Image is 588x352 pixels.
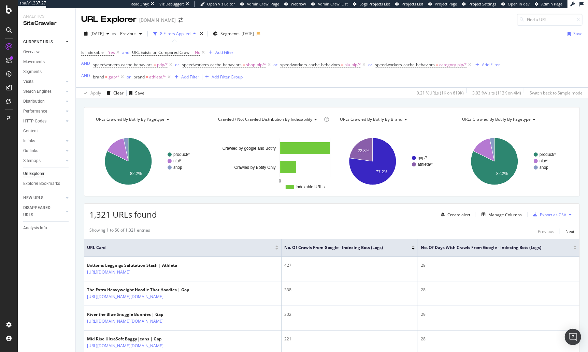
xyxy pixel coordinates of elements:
a: Distribution [23,98,64,105]
input: Find a URL [517,14,583,26]
div: Mid Rise UltraSoft Baggy Jeans | Gap [87,336,186,342]
div: 302 [284,311,415,318]
div: DISAPPEARED URLS [23,204,58,219]
a: Admin Crawl Page [240,1,279,7]
text: 0 [279,179,281,184]
div: CURRENT URLS [23,39,53,46]
button: Previous [538,227,554,235]
a: Admin Page [535,1,562,7]
div: A chart. [89,132,208,191]
text: athleta/* [418,162,433,167]
div: ReadOnly: [131,1,149,7]
div: SiteCrawler [23,19,70,27]
span: gap/* [109,72,119,82]
button: Apply [81,88,101,99]
div: Outlinks [23,147,38,155]
text: 82.2% [496,171,508,176]
a: Performance [23,108,64,115]
div: URL Explorer [81,14,137,25]
div: times [199,30,204,37]
div: [DOMAIN_NAME] [139,17,176,24]
a: Admin Crawl List [311,1,348,7]
span: category-plp/* [439,60,467,70]
div: Save [573,31,583,36]
a: NEW URLS [23,194,64,202]
div: Create alert [447,212,470,218]
button: AND [81,72,90,79]
a: Visits [23,78,64,85]
div: Save [135,90,144,96]
a: Project Settings [462,1,496,7]
a: CURRENT URLS [23,39,64,46]
button: Create alert [438,209,470,220]
div: Content [23,128,38,135]
a: Url Explorer [23,170,71,177]
span: Previous [117,31,137,36]
span: 2025 May. 7th [90,31,104,36]
span: No. of Crawls from Google - Indexing Bots (Logs) [284,245,401,251]
div: 338 [284,287,415,293]
span: vs [112,31,117,36]
button: AND [81,60,90,67]
text: nlu/* [173,159,182,163]
div: [DATE] [242,31,254,36]
div: or [368,62,372,68]
div: Bottoms Leggings Salutation Stash | Athleta [87,262,177,268]
div: AND [81,60,90,66]
text: shop [540,165,548,170]
div: Sitemaps [23,157,41,164]
a: Open Viz Editor [200,1,235,7]
button: Add Filter [473,61,500,69]
button: Switch back to Simple mode [527,88,583,99]
text: shop [173,165,182,170]
div: River the Blue Snuggle Bunnies | Gap [87,311,186,318]
div: arrow-right-arrow-left [178,18,183,23]
a: Project Page [428,1,457,7]
svg: A chart. [334,132,453,191]
div: Analytics [23,14,70,19]
h4: URLs Crawled By Botify By pagetype [461,114,568,125]
div: Add Filter [215,49,233,55]
div: Segments [23,68,42,75]
button: Export as CSV [530,209,566,220]
span: URLs Crawled By Botify By pagetype [462,116,531,122]
span: URLs Crawled By Botify By brand [340,116,403,122]
a: Explorer Bookmarks [23,180,71,187]
span: = [154,62,156,68]
a: [URL][DOMAIN_NAME][DOMAIN_NAME] [87,293,163,300]
div: 0.21 % URLs ( 1K on 619K ) [417,90,464,96]
div: HTTP Codes [23,118,46,125]
div: Add Filter [482,62,500,68]
div: The Extra Heavyweight Hoodie That Hoodies | Gap [87,287,189,293]
button: Save [127,88,144,99]
a: Movements [23,58,71,65]
span: URLs Crawled By Botify By pagetype [96,116,164,122]
span: Admin Page [541,1,562,6]
span: No [195,48,200,57]
text: Crawled by google and Botify [223,146,276,151]
button: Add Filter [172,73,199,81]
button: 8 Filters Applied [150,28,199,39]
span: = [341,62,343,68]
div: Inlinks [23,137,35,145]
span: URL Card [87,245,273,251]
svg: A chart. [456,132,574,191]
span: URL Exists on Compared Crawl [132,49,190,55]
span: Project Page [435,1,457,6]
a: HTTP Codes [23,118,64,125]
span: = [191,49,194,55]
span: Crawled / Not Crawled Distribution By Indexability [218,116,312,122]
div: Export as CSV [540,212,566,218]
button: Save [565,28,583,39]
div: Showing 1 to 50 of 1,321 entries [89,227,150,235]
button: Segments[DATE] [210,28,257,39]
a: DISAPPEARED URLS [23,204,64,219]
span: speedworkers-cache-behaviors [375,62,435,68]
a: Segments [23,68,71,75]
a: Overview [23,48,71,56]
button: [DATE] [81,28,112,39]
a: Projects List [395,1,423,7]
div: Performance [23,108,47,115]
div: Url Explorer [23,170,44,177]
